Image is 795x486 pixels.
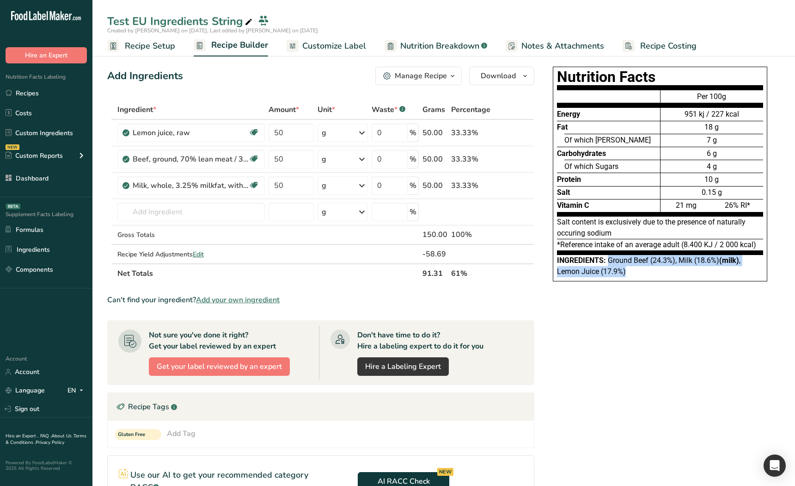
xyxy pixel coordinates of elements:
[375,67,462,85] button: Manage Recipe
[557,217,763,239] div: Salt content is exclusively due to the presence of naturally occuring sodium
[660,160,763,173] div: 4 g
[422,249,447,260] div: -58.69
[660,199,712,212] div: 21 mg
[449,263,492,283] th: 61%
[322,180,326,191] div: g
[557,123,568,131] span: Fat
[660,147,763,160] div: 6 g
[167,428,196,439] div: Add Tag
[133,180,248,191] div: Milk, whole, 3.25% milkfat, without added vitamin A and [MEDICAL_DATA]
[564,136,651,144] span: Of which [PERSON_NAME]
[318,104,335,115] span: Unit
[557,71,763,83] h1: Nutrition Facts
[481,70,516,81] span: Download
[302,40,366,52] span: Customize Label
[149,357,290,376] button: Get your label reviewed by an expert
[322,206,326,218] div: g
[506,36,604,56] a: Notes & Attachments
[437,468,453,476] div: NEW
[118,431,150,439] span: Gluten Free
[357,330,483,352] div: Don't have time to do it? Hire a labeling expert to do it for you
[51,433,73,439] a: About Us .
[133,127,248,138] div: Lemon juice, raw
[422,180,447,191] div: 50.00
[6,382,45,399] a: Language
[469,67,534,85] button: Download
[6,47,87,63] button: Hire an Expert
[557,256,606,265] span: Ingredients:
[157,361,282,372] span: Get your label reviewed by an expert
[660,173,763,186] div: 10 g
[564,162,618,171] span: Of which Sugars
[421,263,449,283] th: 91.31
[660,109,763,120] div: 951 kj / 227 kcal
[6,460,87,471] div: Powered By FoodLabelMaker © 2025 All Rights Reserved
[422,104,445,115] span: Grams
[67,385,87,396] div: EN
[322,154,326,165] div: g
[107,13,254,30] div: Test EU Ingredients String
[557,175,581,184] span: Protein
[451,154,490,165] div: 33.33%
[36,439,64,446] a: Privacy Policy
[107,294,534,305] div: Can't find your ingredient?
[194,35,268,57] a: Recipe Builder
[6,433,86,446] a: Terms & Conditions .
[395,70,447,81] div: Manage Recipe
[116,263,421,283] th: Net Totals
[6,151,63,161] div: Custom Reports
[108,393,534,421] div: Recipe Tags
[107,27,318,34] span: Created by [PERSON_NAME] on [DATE], Last edited by [PERSON_NAME] on [DATE]
[660,121,763,134] div: 18 g
[521,40,604,52] span: Notes & Attachments
[196,294,280,305] span: Add your own ingredient
[117,203,265,221] input: Add Ingredient
[6,433,38,439] a: Hire an Expert .
[287,36,366,56] a: Customize Label
[385,36,487,56] a: Nutrition Breakdown
[660,134,763,147] div: 7 g
[557,239,763,255] div: *Reference intake of an average adult (8.400 KJ / 2 000 kcal)
[451,229,490,240] div: 100%
[107,69,183,84] div: Add Ingredients
[660,90,763,107] div: Per 100g
[40,433,51,439] a: FAQ .
[725,201,750,210] span: 26% RI*
[117,230,265,240] div: Gross Totals
[422,229,447,240] div: 150.00
[372,104,405,115] div: Waste
[451,127,490,138] div: 33.33%
[211,39,268,51] span: Recipe Builder
[557,188,570,197] span: Salt
[557,149,606,158] span: Carbohydrates
[117,249,265,259] div: Recipe Yield Adjustments
[6,204,20,209] div: BETA
[640,40,697,52] span: Recipe Costing
[764,455,786,477] div: Open Intercom Messenger
[133,154,248,165] div: Beef, ground, 70% lean meat / 30% fat, raw
[400,40,479,52] span: Nutrition Breakdown
[557,256,740,276] span: Ground Beef (24.3%), Milk (18.6%) , Lemon Juice (17.9%)
[451,104,490,115] span: Percentage
[357,357,449,376] a: Hire a Labeling Expert
[719,256,739,265] b: (milk)
[557,110,580,118] span: Energy
[149,330,276,352] div: Not sure you've done it right? Get your label reviewed by an expert
[557,201,589,210] span: Vitamin C
[193,250,204,259] span: Edit
[660,186,763,199] div: 0.15 g
[422,127,447,138] div: 50.00
[107,36,175,56] a: Recipe Setup
[422,154,447,165] div: 50.00
[451,180,490,191] div: 33.33%
[623,36,697,56] a: Recipe Costing
[6,144,19,150] div: NEW
[322,127,326,138] div: g
[269,104,299,115] span: Amount
[117,104,156,115] span: Ingredient
[125,40,175,52] span: Recipe Setup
